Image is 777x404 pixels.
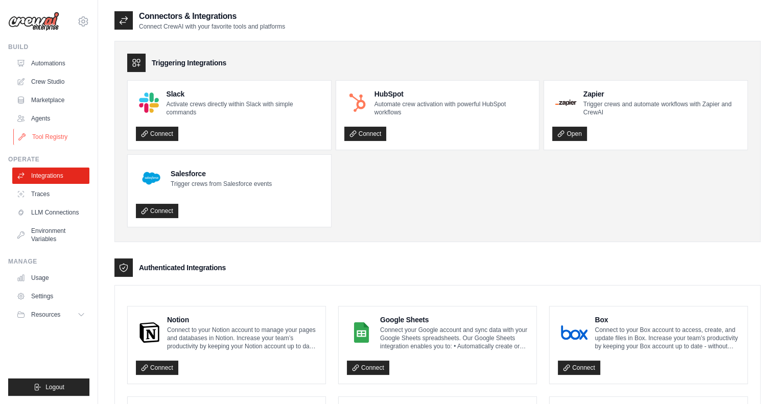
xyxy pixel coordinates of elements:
a: Connect [347,361,389,375]
a: Connect [344,127,387,141]
p: Trigger crews and automate workflows with Zapier and CrewAI [583,100,739,116]
p: Connect to your Notion account to manage your pages and databases in Notion. Increase your team’s... [167,326,317,350]
h4: Salesforce [171,169,272,179]
button: Resources [12,306,89,323]
p: Connect to your Box account to access, create, and update files in Box. Increase your team’s prod... [595,326,739,350]
a: Marketplace [12,92,89,108]
p: Automate crew activation with powerful HubSpot workflows [374,100,531,116]
h4: Box [595,315,739,325]
img: Notion Logo [139,322,160,343]
button: Logout [8,378,89,396]
img: Box Logo [561,322,587,343]
h3: Authenticated Integrations [139,263,226,273]
span: Resources [31,311,60,319]
img: HubSpot Logo [347,92,367,112]
a: Environment Variables [12,223,89,247]
h2: Connectors & Integrations [139,10,285,22]
a: Connect [136,204,178,218]
img: Salesforce Logo [139,166,163,191]
div: Operate [8,155,89,163]
p: Connect your Google account and sync data with your Google Sheets spreadsheets. Our Google Sheets... [380,326,528,350]
a: Integrations [12,168,89,184]
a: Settings [12,288,89,304]
div: Build [8,43,89,51]
h3: Triggering Integrations [152,58,226,68]
p: Activate crews directly within Slack with simple commands [166,100,322,116]
h4: Notion [167,315,317,325]
img: Zapier Logo [555,100,576,106]
div: Manage [8,257,89,266]
a: Crew Studio [12,74,89,90]
img: Slack Logo [139,92,159,112]
h4: Slack [166,89,322,99]
a: LLM Connections [12,204,89,221]
img: Logo [8,12,59,31]
h4: HubSpot [374,89,531,99]
h4: Google Sheets [380,315,528,325]
p: Connect CrewAI with your favorite tools and platforms [139,22,285,31]
a: Usage [12,270,89,286]
a: Connect [558,361,600,375]
span: Logout [45,383,64,391]
img: Google Sheets Logo [350,322,373,343]
p: Trigger crews from Salesforce events [171,180,272,188]
a: Connect [136,127,178,141]
a: Connect [136,361,178,375]
h4: Zapier [583,89,739,99]
a: Automations [12,55,89,72]
a: Tool Registry [13,129,90,145]
a: Traces [12,186,89,202]
a: Agents [12,110,89,127]
a: Open [552,127,586,141]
